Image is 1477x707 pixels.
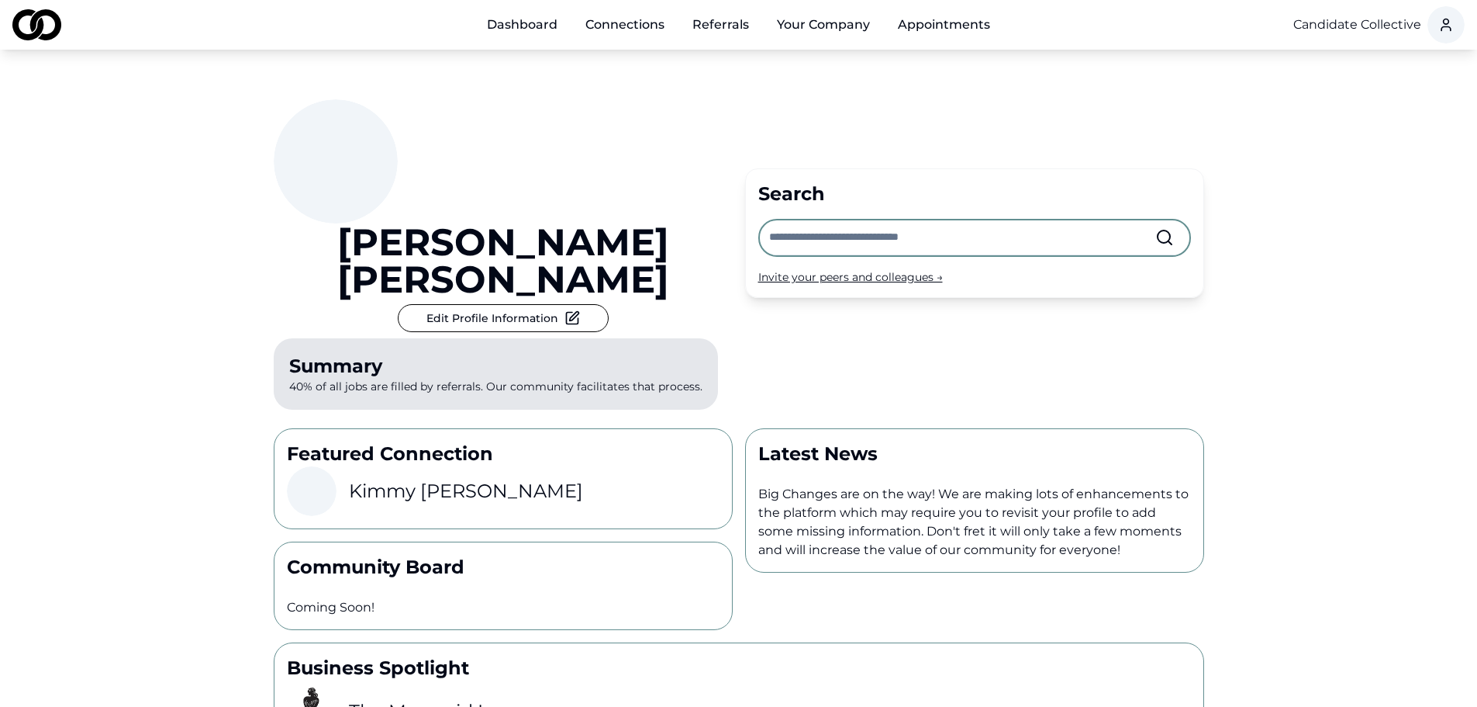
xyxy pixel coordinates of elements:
img: logo [12,9,61,40]
div: Search [758,182,1191,206]
p: Featured Connection [287,442,720,466]
button: Edit Profile Information [398,304,609,332]
a: Dashboard [475,9,570,40]
p: Community Board [287,555,720,580]
nav: Main [475,9,1002,40]
h3: Kimmy [PERSON_NAME] [349,479,583,504]
p: Coming Soon! [287,598,720,617]
a: Appointments [885,9,1002,40]
p: 40% of all jobs are filled by referrals. Our community facilitates that process. [274,338,718,410]
button: Your Company [764,9,882,40]
p: Latest News [758,442,1191,466]
p: Big Changes are on the way! We are making lots of enhancements to the platform which may require ... [758,485,1191,560]
a: Connections [573,9,677,40]
button: Candidate Collective [1293,16,1421,34]
a: [PERSON_NAME] [PERSON_NAME] [274,224,733,298]
p: Business Spotlight [287,656,1191,681]
a: Referrals [680,9,761,40]
div: Invite your peers and colleagues → [758,269,1191,285]
div: Summary [289,354,702,379]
